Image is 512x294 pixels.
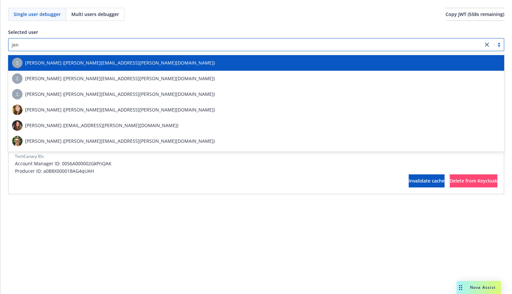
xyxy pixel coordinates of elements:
span: Producer ID: a0B8X00001BAG4qUAH [15,168,497,174]
span: Copy JWT ( 558 s remaining) [446,11,504,17]
div: TechCanary IDs [15,154,44,159]
button: Delete from Keycloak [450,174,497,187]
span: Multi users debugger [71,11,119,18]
button: Nova Assist [457,281,501,294]
div: Drag to move [457,281,465,294]
span: Account Manager ID: 0056A000002GkPnQAK [15,160,497,167]
span: [PERSON_NAME] ([PERSON_NAME][EMAIL_ADDRESS][PERSON_NAME][DOMAIN_NAME]) [25,138,215,144]
img: photo [12,120,22,131]
span: [PERSON_NAME] ([PERSON_NAME][EMAIL_ADDRESS][PERSON_NAME][DOMAIN_NAME]) [25,59,215,66]
span: Nova Assist [470,285,496,290]
span: [PERSON_NAME] ([EMAIL_ADDRESS][PERSON_NAME][DOMAIN_NAME]) [25,122,178,129]
span: Invalidate cache [409,178,445,184]
span: Delete from Keycloak [450,178,497,184]
img: photo [12,105,22,115]
img: photo [12,136,22,146]
span: [PERSON_NAME] ([PERSON_NAME][EMAIL_ADDRESS][PERSON_NAME][DOMAIN_NAME]) [25,106,215,113]
span: [PERSON_NAME] ([PERSON_NAME][EMAIL_ADDRESS][PERSON_NAME][DOMAIN_NAME]) [25,91,215,97]
button: Copy JWT (558s remaining) [446,8,504,21]
span: Selected user [8,29,38,35]
a: close [483,41,491,49]
button: Invalidate cache [409,174,445,187]
span: Single user debugger [14,11,61,18]
span: [PERSON_NAME] ([PERSON_NAME][EMAIL_ADDRESS][PERSON_NAME][DOMAIN_NAME]) [25,75,215,82]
